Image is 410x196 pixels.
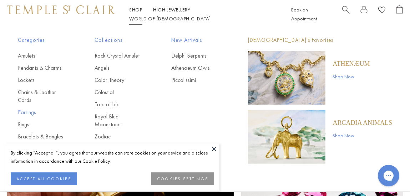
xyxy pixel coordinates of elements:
[374,162,403,189] iframe: Gorgias live chat messenger
[95,88,143,96] a: Celestial
[7,5,115,14] img: Temple St. Clair
[171,36,219,45] span: New Arrivals
[18,52,66,60] a: Amulets
[18,133,66,141] a: Bracelets & Bangles
[95,52,143,60] a: Rock Crystal Amulet
[396,5,403,23] a: Open Shopping Bag
[18,108,66,116] a: Earrings
[333,132,392,139] a: Shop Now
[129,15,211,22] a: World of [DEMOGRAPHIC_DATA]World of [DEMOGRAPHIC_DATA]
[171,64,219,72] a: Athenaeum Owls
[333,73,370,80] a: Shop Now
[129,5,275,23] nav: Main navigation
[342,5,350,23] a: Search
[291,6,317,22] a: Book an Appointment
[333,119,392,127] a: ARCADIA ANIMALS
[171,76,219,84] a: Piccolissimi
[333,60,370,68] a: Athenæum
[171,52,219,60] a: Delphi Serpents
[18,76,66,84] a: Lockets
[153,6,191,13] a: High JewelleryHigh Jewellery
[95,76,143,84] a: Color Theory
[18,121,66,128] a: Rings
[18,64,66,72] a: Pendants & Charms
[95,101,143,108] a: Tree of Life
[11,149,214,165] div: By clicking “Accept all”, you agree that our website can store cookies on your device and disclos...
[95,64,143,72] a: Angels
[129,6,142,13] a: ShopShop
[248,36,392,45] p: [DEMOGRAPHIC_DATA]'s Favorites
[11,172,77,185] button: ACCEPT ALL COOKIES
[18,36,66,45] span: Categories
[18,88,66,104] a: Chains & Leather Cords
[95,36,143,45] span: Collections
[151,172,214,185] button: COOKIES SETTINGS
[95,133,143,141] a: Zodiac
[95,113,143,128] a: Royal Blue Moonstone
[378,5,385,16] a: View Wishlist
